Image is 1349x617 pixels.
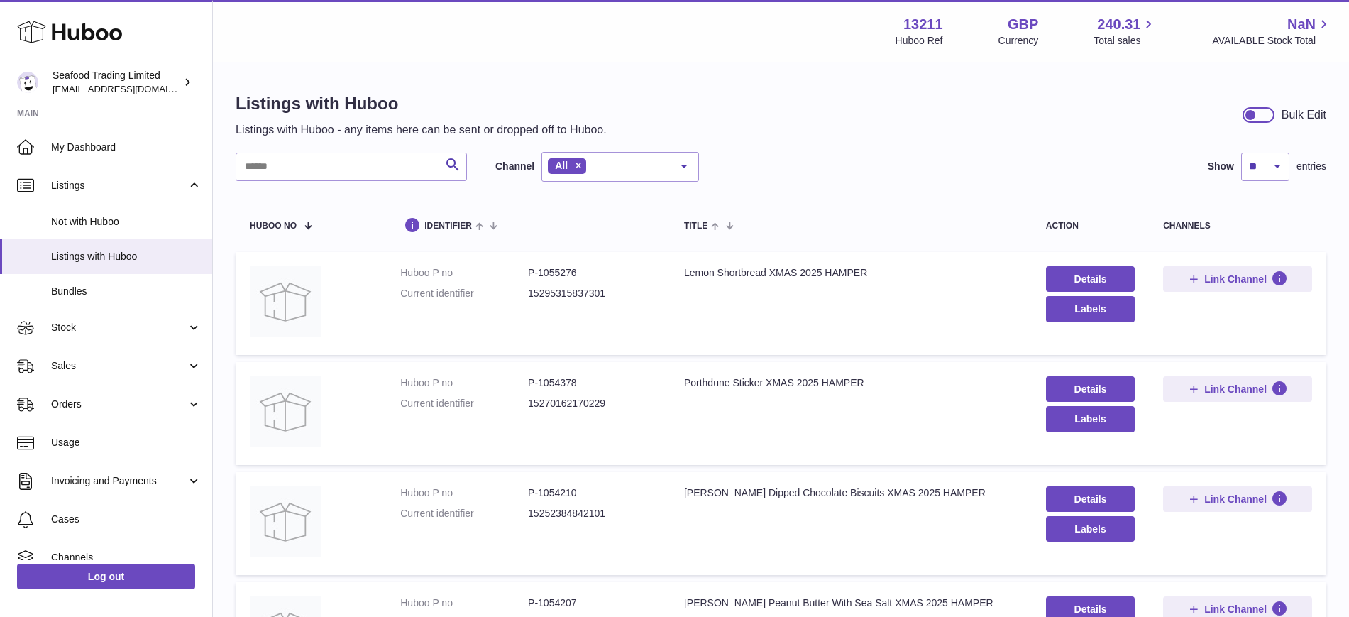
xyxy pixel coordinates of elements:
[51,513,202,526] span: Cases
[1204,493,1267,506] span: Link Channel
[1046,406,1135,432] button: Labels
[51,359,187,373] span: Sales
[528,507,656,520] dd: 15252384842101
[528,376,656,390] dd: P-1054378
[896,34,943,48] div: Huboo Ref
[1094,15,1157,48] a: 240.31 Total sales
[1204,383,1267,395] span: Link Channel
[400,287,528,300] dt: Current identifier
[1163,266,1312,292] button: Link Channel
[236,122,607,138] p: Listings with Huboo - any items here can be sent or dropped off to Huboo.
[1046,266,1135,292] a: Details
[51,398,187,411] span: Orders
[17,564,195,589] a: Log out
[1046,486,1135,512] a: Details
[250,486,321,557] img: Teoni's Dipped Chocolate Biscuits XMAS 2025 HAMPER
[51,474,187,488] span: Invoicing and Payments
[53,69,180,96] div: Seafood Trading Limited
[1097,15,1140,34] span: 240.31
[400,266,528,280] dt: Huboo P no
[1008,15,1038,34] strong: GBP
[684,486,1018,500] div: [PERSON_NAME] Dipped Chocolate Biscuits XMAS 2025 HAMPER
[250,376,321,447] img: Porthdune Sticker XMAS 2025 HAMPER
[903,15,943,34] strong: 13211
[528,266,656,280] dd: P-1055276
[53,83,209,94] span: [EMAIL_ADDRESS][DOMAIN_NAME]
[1208,160,1234,173] label: Show
[1204,273,1267,285] span: Link Channel
[555,160,568,171] span: All
[400,486,528,500] dt: Huboo P no
[1204,603,1267,616] span: Link Channel
[1046,376,1135,402] a: Details
[684,222,707,231] span: title
[51,436,202,449] span: Usage
[528,397,656,410] dd: 15270162170229
[1046,296,1135,322] button: Labels
[1046,222,1135,231] div: action
[51,551,202,564] span: Channels
[400,596,528,610] dt: Huboo P no
[250,222,297,231] span: Huboo no
[250,266,321,337] img: Lemon Shortbread XMAS 2025 HAMPER
[1212,34,1332,48] span: AVAILABLE Stock Total
[1094,34,1157,48] span: Total sales
[998,34,1039,48] div: Currency
[1296,160,1326,173] span: entries
[236,92,607,115] h1: Listings with Huboo
[400,507,528,520] dt: Current identifier
[1163,376,1312,402] button: Link Channel
[684,266,1018,280] div: Lemon Shortbread XMAS 2025 HAMPER
[1163,222,1312,231] div: channels
[51,285,202,298] span: Bundles
[1046,516,1135,542] button: Labels
[51,321,187,334] span: Stock
[528,596,656,610] dd: P-1054207
[400,376,528,390] dt: Huboo P no
[51,179,187,192] span: Listings
[51,250,202,263] span: Listings with Huboo
[400,397,528,410] dt: Current identifier
[17,72,38,93] img: internalAdmin-13211@internal.huboo.com
[684,596,1018,610] div: [PERSON_NAME] Peanut Butter With Sea Salt XMAS 2025 HAMPER
[1282,107,1326,123] div: Bulk Edit
[424,222,472,231] span: identifier
[51,141,202,154] span: My Dashboard
[495,160,534,173] label: Channel
[1163,486,1312,512] button: Link Channel
[1212,15,1332,48] a: NaN AVAILABLE Stock Total
[1287,15,1316,34] span: NaN
[684,376,1018,390] div: Porthdune Sticker XMAS 2025 HAMPER
[528,486,656,500] dd: P-1054210
[528,287,656,300] dd: 15295315837301
[51,215,202,229] span: Not with Huboo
